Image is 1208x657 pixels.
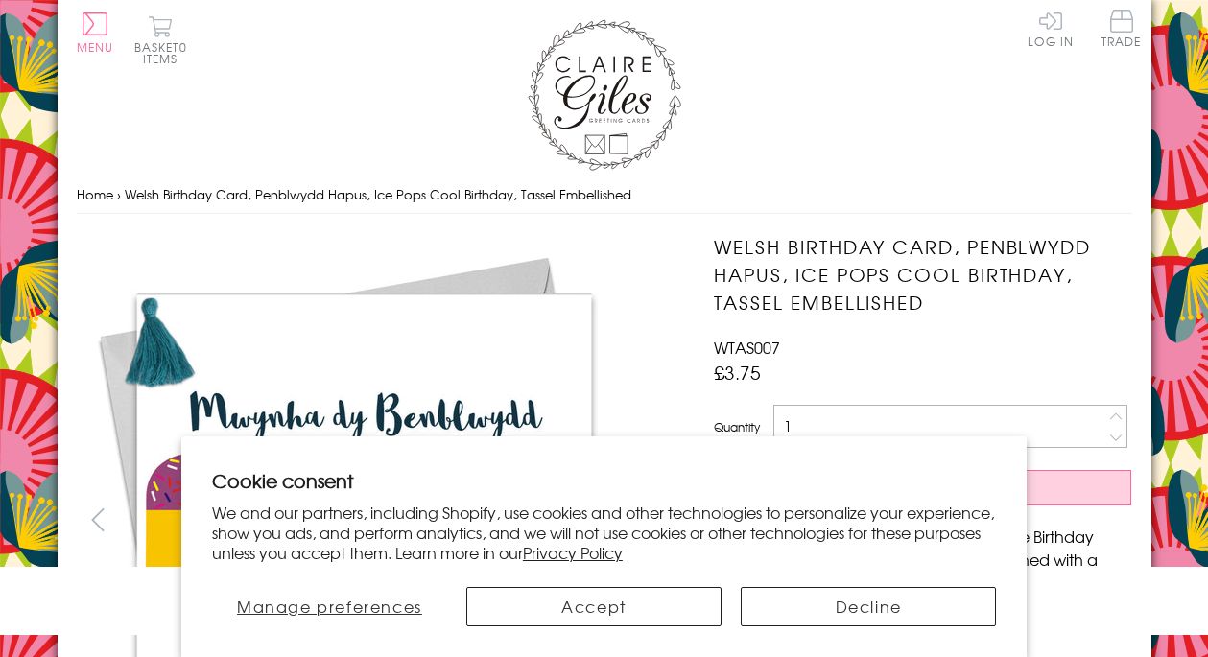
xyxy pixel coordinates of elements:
[466,587,722,626] button: Accept
[1101,10,1142,47] span: Trade
[1101,10,1142,51] a: Trade
[714,336,780,359] span: WTAS007
[212,467,996,494] h2: Cookie consent
[77,38,114,56] span: Menu
[125,185,631,203] span: Welsh Birthday Card, Penblwydd Hapus, Ice Pops Cool Birthday, Tassel Embellished
[212,503,996,562] p: We and our partners, including Shopify, use cookies and other technologies to personalize your ex...
[117,185,121,203] span: ›
[528,19,681,171] img: Claire Giles Greetings Cards
[77,176,1132,215] nav: breadcrumbs
[237,595,422,618] span: Manage preferences
[77,498,120,541] button: prev
[1028,10,1074,47] a: Log In
[714,233,1131,316] h1: Welsh Birthday Card, Penblwydd Hapus, Ice Pops Cool Birthday, Tassel Embellished
[77,12,114,53] button: Menu
[741,587,996,626] button: Decline
[714,359,761,386] span: £3.75
[212,587,447,626] button: Manage preferences
[77,185,113,203] a: Home
[134,15,187,64] button: Basket0 items
[523,541,623,564] a: Privacy Policy
[143,38,187,67] span: 0 items
[714,418,760,435] label: Quantity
